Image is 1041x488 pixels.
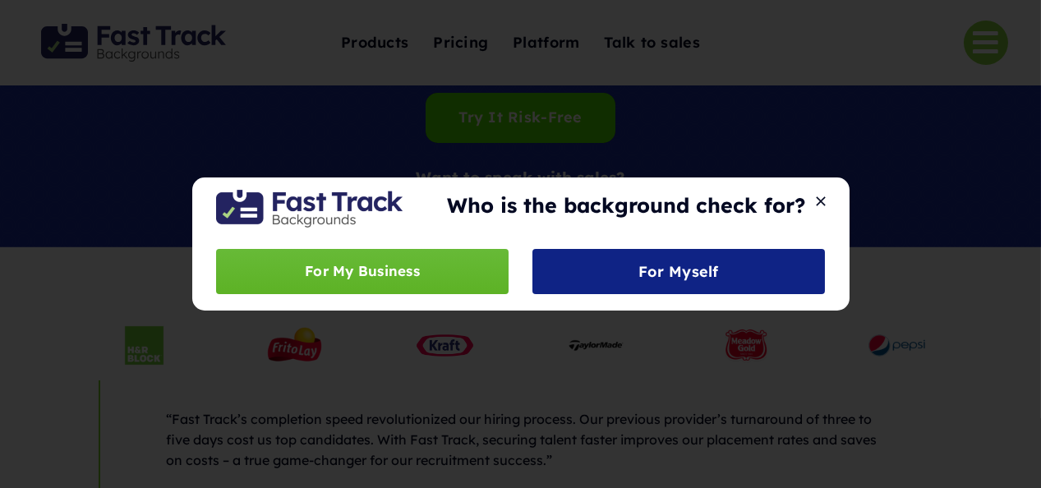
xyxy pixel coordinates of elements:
a: For My Business [216,249,508,294]
span: For Myself [638,263,719,280]
img: Fast Track Backgrounds Logo [216,190,403,228]
a: For Myself [532,249,824,294]
button: Close [810,194,833,209]
span: For My Business [305,260,420,283]
strong: Who is the background check for? [447,192,805,218]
